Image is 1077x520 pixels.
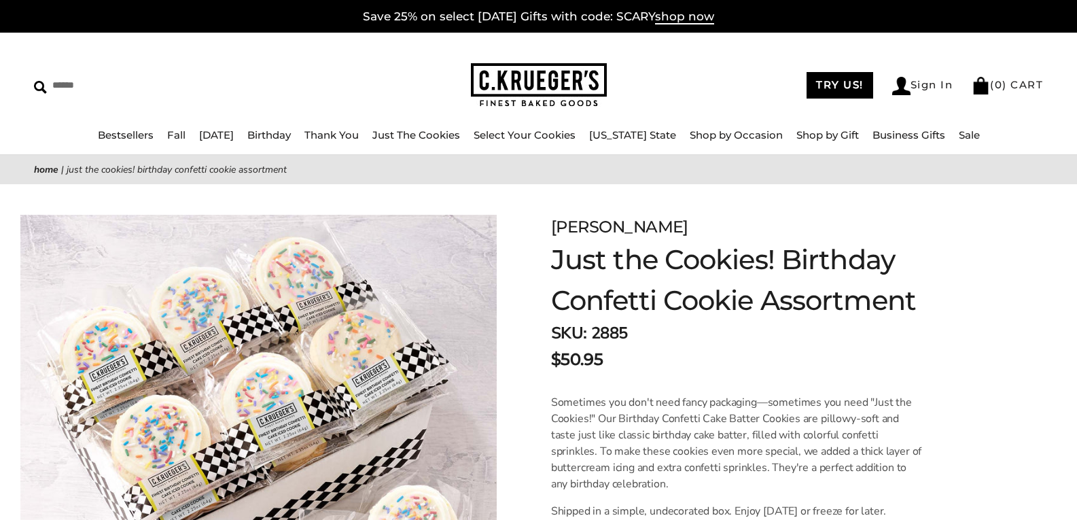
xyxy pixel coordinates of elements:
[589,128,676,141] a: [US_STATE] State
[796,128,859,141] a: Shop by Gift
[247,128,291,141] a: Birthday
[959,128,980,141] a: Sale
[591,322,628,344] span: 2885
[551,215,985,239] div: [PERSON_NAME]
[872,128,945,141] a: Business Gifts
[471,63,607,107] img: C.KRUEGER'S
[98,128,154,141] a: Bestsellers
[551,322,587,344] strong: SKU:
[199,128,234,141] a: [DATE]
[474,128,576,141] a: Select Your Cookies
[372,128,460,141] a: Just The Cookies
[892,77,953,95] a: Sign In
[655,10,714,24] span: shop now
[551,347,603,372] span: $50.95
[363,10,714,24] a: Save 25% on select [DATE] Gifts with code: SCARYshop now
[551,394,923,492] p: Sometimes you don't need fancy packaging—sometimes you need "Just the Cookies!" Our Birthday Conf...
[34,81,47,94] img: Search
[67,163,287,176] span: Just the Cookies! Birthday Confetti Cookie Assortment
[34,162,1043,177] nav: breadcrumbs
[34,75,196,96] input: Search
[972,78,1043,91] a: (0) CART
[551,503,923,519] p: Shipped in a simple, undecorated box. Enjoy [DATE] or freeze for later.
[972,77,990,94] img: Bag
[807,72,873,99] a: TRY US!
[995,78,1003,91] span: 0
[892,77,911,95] img: Account
[690,128,783,141] a: Shop by Occasion
[61,163,64,176] span: |
[34,163,58,176] a: Home
[304,128,359,141] a: Thank You
[551,239,985,321] h1: Just the Cookies! Birthday Confetti Cookie Assortment
[167,128,186,141] a: Fall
